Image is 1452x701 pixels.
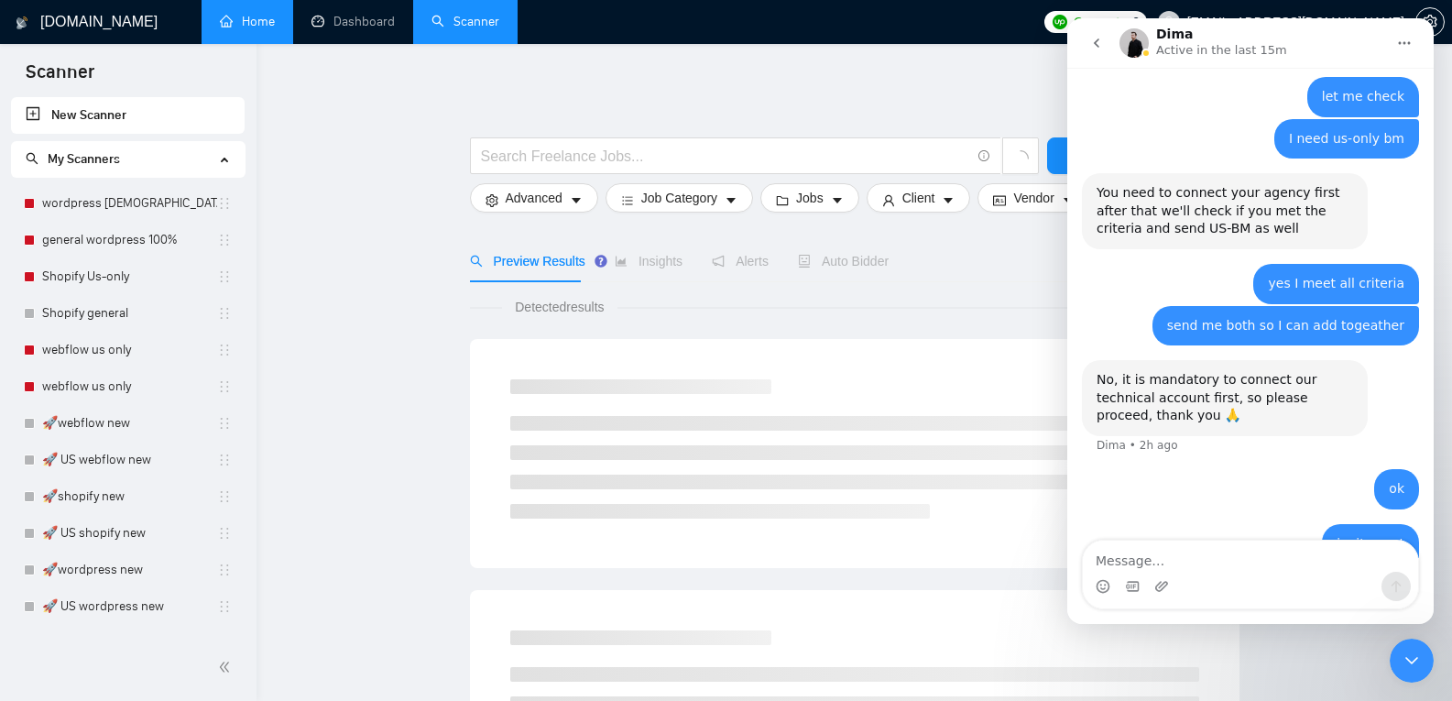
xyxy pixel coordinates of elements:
[11,185,245,222] li: wordpress US-only 100%
[217,599,232,614] span: holder
[26,97,230,134] a: New Scanner
[42,442,217,478] a: 🚀 US webflow new
[11,59,109,97] span: Scanner
[1012,150,1029,167] span: loading
[42,478,217,515] a: 🚀shopify new
[993,193,1006,207] span: idcard
[11,625,245,662] li: 🚀ASP new
[1013,188,1054,208] span: Vendor
[621,193,634,207] span: bars
[11,295,245,332] li: Shopify general
[42,552,217,588] a: 🚀wordpress new
[217,233,232,247] span: holder
[217,306,232,321] span: holder
[1132,12,1140,32] span: 0
[1416,15,1444,29] span: setting
[42,185,217,222] a: wordpress [DEMOGRAPHIC_DATA]-only 100%
[1062,193,1075,207] span: caret-down
[481,145,970,168] input: Search Freelance Jobs...
[217,269,232,284] span: holder
[217,416,232,431] span: holder
[641,188,717,208] span: Job Category
[217,379,232,394] span: holder
[506,188,562,208] span: Advanced
[217,526,232,541] span: holder
[217,489,232,504] span: holder
[978,150,990,162] span: info-circle
[593,253,609,269] div: Tooltip anchor
[11,258,245,295] li: Shopify Us-only
[942,193,955,207] span: caret-down
[11,515,245,552] li: 🚀 US shopify new
[1415,15,1445,29] a: setting
[42,295,217,332] a: Shopify general
[902,188,935,208] span: Client
[1390,639,1434,683] iframe: Intercom live chat
[217,196,232,211] span: holder
[42,258,217,295] a: Shopify Us-only
[470,254,585,268] span: Preview Results
[11,97,245,134] li: New Scanner
[11,588,245,625] li: 🚀 US wordpress new
[1415,7,1445,37] button: setting
[16,8,28,38] img: logo
[606,183,753,213] button: barsJob Categorycaret-down
[615,254,682,268] span: Insights
[1163,16,1175,28] span: user
[42,222,217,258] a: general wordpress 100%
[217,343,232,357] span: holder
[311,14,395,29] a: dashboardDashboard
[26,151,120,167] span: My Scanners
[1074,12,1129,32] span: Connects:
[11,332,245,368] li: webflow us only
[26,152,38,165] span: search
[431,14,499,29] a: searchScanner
[11,442,245,478] li: 🚀 US webflow new
[11,478,245,515] li: 🚀shopify new
[502,297,617,317] span: Detected results
[760,183,859,213] button: folderJobscaret-down
[1053,15,1067,29] img: upwork-logo.png
[218,658,236,676] span: double-left
[712,254,769,268] span: Alerts
[11,222,245,258] li: general wordpress 100%
[798,254,889,268] span: Auto Bidder
[798,255,811,268] span: robot
[11,368,245,405] li: webflow us only
[570,193,583,207] span: caret-down
[796,188,824,208] span: Jobs
[470,255,483,268] span: search
[977,183,1089,213] button: idcardVendorcaret-down
[712,255,725,268] span: notification
[831,193,844,207] span: caret-down
[42,405,217,442] a: 🚀webflow new
[725,193,737,207] span: caret-down
[220,14,275,29] a: homeHome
